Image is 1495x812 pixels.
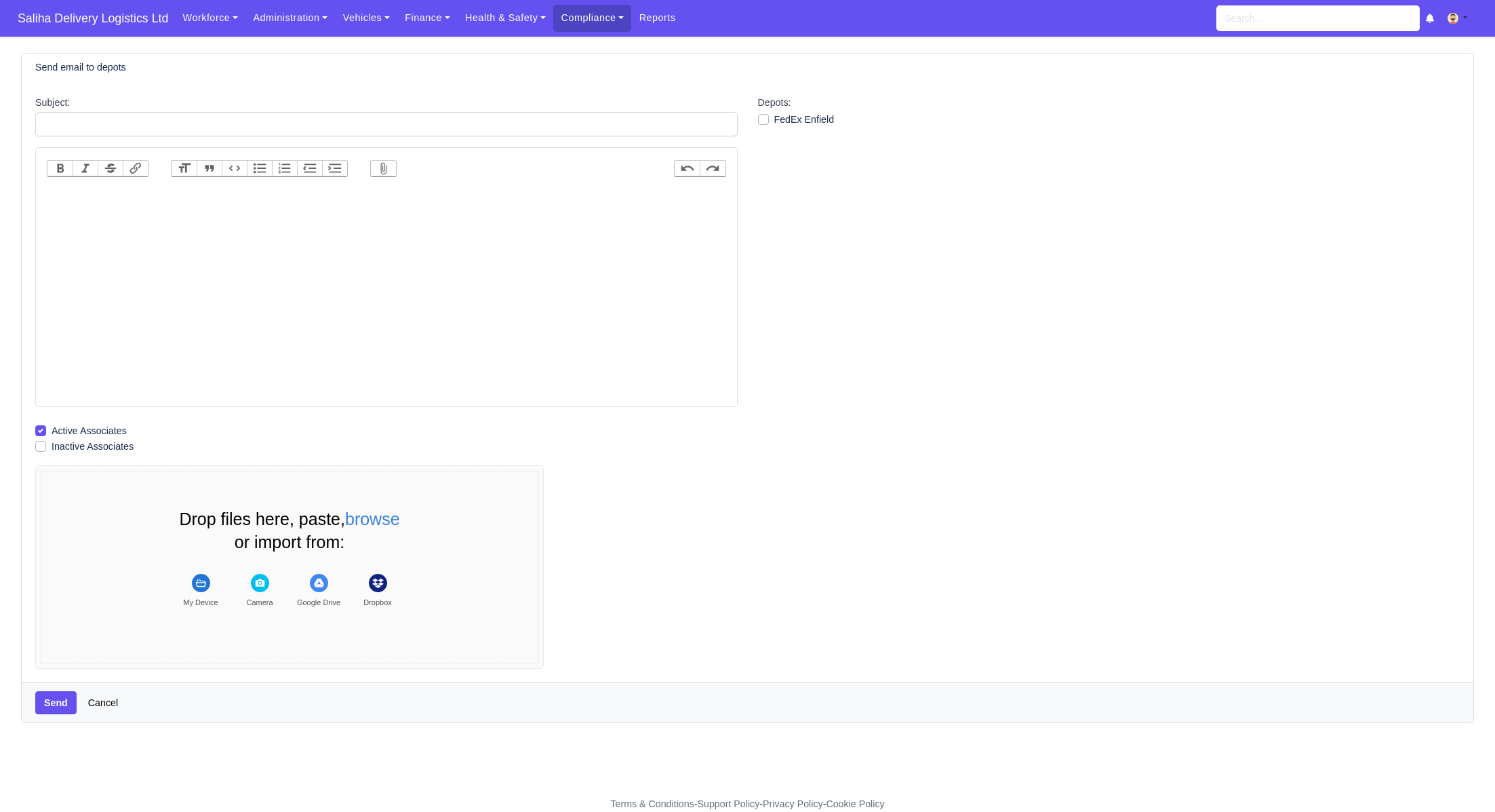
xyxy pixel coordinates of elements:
[397,5,458,31] a: Finance
[763,798,823,809] a: Privacy Policy
[183,598,218,607] div: My Device
[758,95,791,111] label: Depots:
[79,691,127,714] a: Cancel
[127,508,452,554] div: Drop files here, paste, or import from:
[826,798,884,809] a: Cookie Policy
[272,161,297,176] button: Numbers
[553,5,631,31] a: Compliance
[222,161,247,176] button: Code
[52,439,134,455] label: Inactive Associates
[345,511,400,528] button: browse
[631,5,683,31] a: Reports
[698,798,760,809] a: Support Policy
[610,798,694,809] a: Terms & Conditions
[297,598,340,607] div: Google Drive
[52,423,127,439] label: Active Associates
[371,161,396,176] button: Attach Files
[35,691,77,714] button: Send
[363,598,392,607] div: Dropbox
[35,465,738,669] div: File Uploader
[245,5,335,31] a: Administration
[47,161,73,176] button: Bold
[246,598,273,607] div: Camera
[297,161,322,176] button: Decrease Level
[197,161,222,176] button: Quote
[675,161,700,176] button: Undo
[175,5,245,31] a: Workforce
[73,161,98,176] button: Italic
[35,95,70,111] label: Subject:
[172,161,197,176] button: Heading
[98,161,123,176] button: Strikethrough
[361,796,1134,812] div: - - -
[774,112,835,128] label: FedEx Enfield
[247,161,272,176] button: Bullets
[1216,5,1420,31] input: Search...
[123,161,148,176] button: Link
[322,161,347,176] button: Increase Level
[700,161,725,176] button: Redo
[458,5,554,31] a: Health & Safety
[35,62,126,73] h6: Send email to depots
[11,5,175,32] a: Saliha Delivery Logistics Ltd
[335,5,397,31] a: Vehicles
